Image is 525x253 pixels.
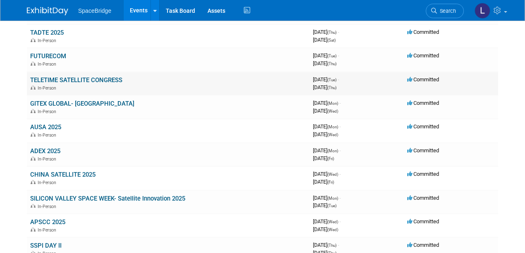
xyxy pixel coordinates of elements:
img: In-Person Event [31,180,36,184]
span: In-Person [38,85,59,91]
span: (Thu) [327,85,336,90]
span: Committed [407,100,439,106]
span: (Thu) [327,243,336,248]
span: [DATE] [313,218,341,225]
span: - [338,29,339,35]
span: SpaceBridge [78,7,111,14]
span: [DATE] [313,195,341,201]
span: [DATE] [313,123,341,130]
span: - [339,123,341,130]
img: In-Person Event [31,132,36,137]
span: [DATE] [313,84,336,90]
a: CHINA SATELLITE 2025 [30,171,95,178]
span: (Fri) [327,180,334,184]
span: In-Person [38,132,59,138]
img: In-Person Event [31,109,36,113]
a: TADTE 2025 [30,29,64,36]
a: SILICON VALLEY SPACE WEEK- Satellite Innovation 2025 [30,195,185,202]
span: - [339,100,341,106]
span: Committed [407,123,439,130]
span: - [339,171,341,177]
span: (Thu) [327,61,336,66]
span: Committed [407,218,439,225]
span: (Mon) [327,125,338,129]
span: (Mon) [327,149,338,153]
img: ExhibitDay [27,7,68,15]
img: In-Person Event [31,38,36,42]
span: [DATE] [313,179,334,185]
span: - [338,52,339,59]
span: Committed [407,171,439,177]
span: Committed [407,147,439,154]
span: [DATE] [313,202,336,208]
span: In-Person [38,61,59,67]
span: [DATE] [313,76,339,83]
span: Committed [407,29,439,35]
a: TELETIME SATELLITE CONGRESS [30,76,122,84]
span: In-Person [38,227,59,233]
span: In-Person [38,204,59,209]
span: In-Person [38,180,59,185]
span: - [339,147,341,154]
img: In-Person Event [31,204,36,208]
span: [DATE] [313,37,336,43]
span: [DATE] [313,108,338,114]
span: [DATE] [313,147,341,154]
a: Search [426,4,464,18]
a: AUSA 2025 [30,123,61,131]
span: (Tue) [327,78,336,82]
span: (Tue) [327,54,336,58]
span: In-Person [38,156,59,162]
span: (Wed) [327,220,338,224]
span: (Sat) [327,38,336,43]
span: In-Person [38,38,59,43]
a: FUTURECOM [30,52,66,60]
span: - [338,76,339,83]
span: (Mon) [327,196,338,201]
a: ADEX 2025 [30,147,60,155]
span: [DATE] [313,100,341,106]
span: [DATE] [313,131,338,137]
img: In-Person Event [31,156,36,161]
span: Committed [407,76,439,83]
span: (Wed) [327,132,338,137]
img: In-Person Event [31,85,36,90]
span: Committed [407,52,439,59]
img: Luminita Oprescu [475,3,490,19]
span: In-Person [38,109,59,114]
span: [DATE] [313,242,339,248]
span: - [338,242,339,248]
a: SSPI DAY II [30,242,62,249]
span: (Wed) [327,227,338,232]
span: Search [437,8,456,14]
span: [DATE] [313,52,339,59]
a: GITEX GLOBAL- [GEOGRAPHIC_DATA] [30,100,134,107]
img: In-Person Event [31,227,36,232]
span: [DATE] [313,60,336,66]
span: [DATE] [313,171,341,177]
span: Committed [407,195,439,201]
span: [DATE] [313,29,339,35]
img: In-Person Event [31,61,36,66]
span: (Wed) [327,109,338,113]
span: (Thu) [327,30,336,35]
span: (Tue) [327,203,336,208]
span: - [339,195,341,201]
span: Committed [407,242,439,248]
span: (Fri) [327,156,334,161]
span: (Wed) [327,172,338,177]
span: [DATE] [313,226,338,232]
span: - [339,218,341,225]
a: APSCC 2025 [30,218,65,226]
span: (Mon) [327,101,338,106]
span: [DATE] [313,155,334,161]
